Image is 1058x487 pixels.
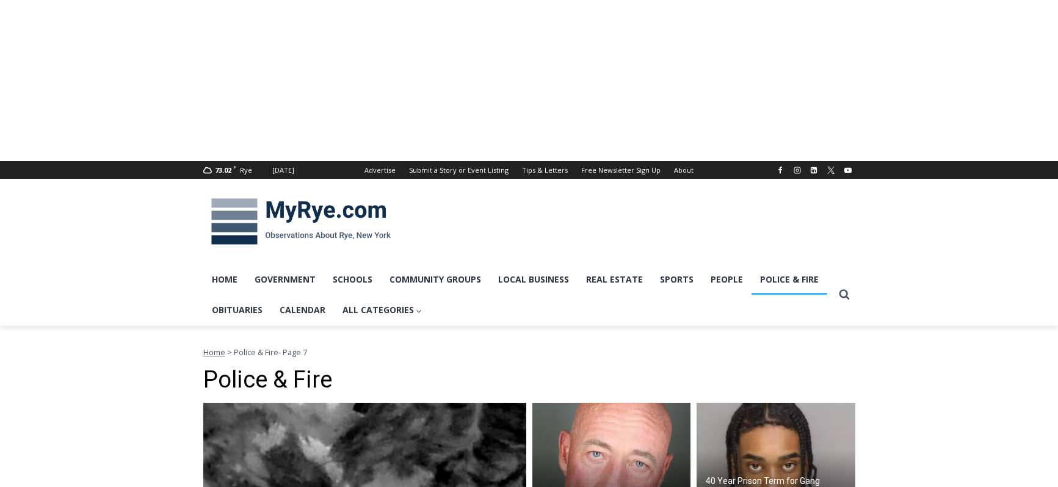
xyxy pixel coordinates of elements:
a: Schools [324,264,381,295]
a: Police & Fire [752,264,827,295]
a: Community Groups [381,264,490,295]
a: Sports [651,264,702,295]
a: Real Estate [578,264,651,295]
span: Police & Fire [234,347,278,358]
span: > [227,347,232,358]
span: F [233,164,236,170]
nav: Primary Navigation [203,264,833,326]
a: About [667,161,700,179]
span: All Categories [342,303,422,317]
a: Home [203,347,225,358]
div: - Page 7 [203,346,855,358]
a: Tips & Letters [515,161,574,179]
a: All Categories [334,295,431,325]
div: Rye [240,165,252,176]
a: Linkedin [806,163,821,178]
a: Instagram [790,163,805,178]
a: Free Newsletter Sign Up [574,161,667,179]
a: Facebook [773,163,788,178]
nav: Secondary Navigation [358,161,700,179]
a: YouTube [841,163,855,178]
nav: Breadcrumbs [203,346,855,358]
h1: Police & Fire [203,366,855,394]
a: Advertise [358,161,402,179]
a: Submit a Story or Event Listing [402,161,515,179]
a: Calendar [271,295,334,325]
div: [DATE] [272,165,294,176]
a: People [702,264,752,295]
a: Home [203,264,246,295]
a: Obituaries [203,295,271,325]
button: View Search Form [833,284,855,306]
img: MyRye.com [203,190,399,253]
a: Local Business [490,264,578,295]
span: 73.02 [215,165,231,175]
a: X [824,163,838,178]
a: Government [246,264,324,295]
